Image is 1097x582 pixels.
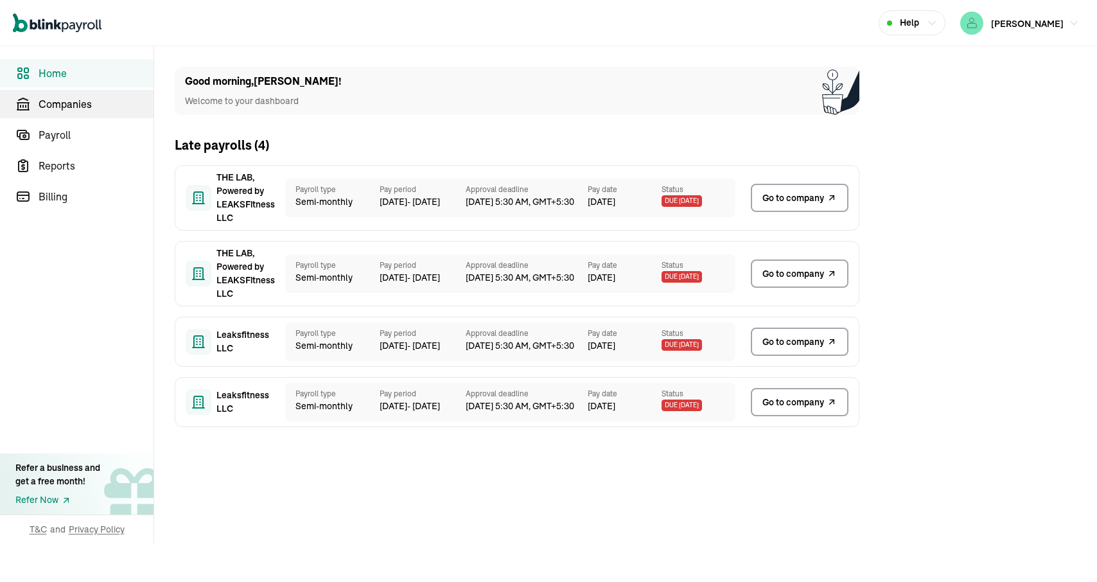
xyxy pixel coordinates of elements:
[588,328,662,339] span: Pay date
[955,9,1084,37] button: [PERSON_NAME]
[39,189,154,204] span: Billing
[380,195,466,209] span: [DATE] - [DATE]
[13,4,101,42] nav: Global
[380,260,466,271] span: Pay period
[762,267,824,281] span: Go to company
[588,339,615,353] span: [DATE]
[588,260,662,271] span: Pay date
[588,195,615,209] span: [DATE]
[39,66,154,81] span: Home
[216,328,281,355] span: Leaksfitness LLC
[380,184,466,195] span: Pay period
[295,271,369,285] span: Semi-monthly
[466,339,588,353] span: [DATE] 5:30 AM, GMT+5:30
[15,493,100,507] a: Refer Now
[762,396,824,409] span: Go to company
[751,184,848,212] a: Go to company
[751,388,848,416] a: Go to company
[588,271,615,285] span: [DATE]
[762,335,824,349] span: Go to company
[39,96,154,112] span: Companies
[466,195,588,209] span: [DATE] 5:30 AM, GMT+5:30
[39,127,154,143] span: Payroll
[295,184,369,195] span: Payroll type
[662,195,702,207] span: Due [DATE]
[380,328,466,339] span: Pay period
[216,171,281,225] span: THE LAB, Powered by LEAKSFitness LLC
[662,328,735,339] span: Status
[295,328,369,339] span: Payroll type
[466,271,588,285] span: [DATE] 5:30 AM, GMT+5:30
[900,16,919,30] span: Help
[216,247,281,301] span: THE LAB, Powered by LEAKSFitness LLC
[662,388,735,400] span: Status
[295,339,369,353] span: Semi-monthly
[751,328,848,356] a: Go to company
[991,18,1064,30] span: [PERSON_NAME]
[588,400,615,413] span: [DATE]
[15,461,100,488] div: Refer a business and get a free month!
[216,389,281,416] span: Leaksfitness LLC
[751,260,848,288] a: Go to company
[662,184,735,195] span: Status
[185,74,342,89] h1: Good morning , [PERSON_NAME] !
[50,523,66,536] span: and
[466,260,588,271] span: Approval deadline
[762,191,824,205] span: Go to company
[69,523,125,536] span: Privacy Policy
[295,400,369,413] span: Semi-monthly
[662,339,702,351] span: Due [DATE]
[588,184,662,195] span: Pay date
[380,339,466,353] span: [DATE] - [DATE]
[295,260,369,271] span: Payroll type
[380,388,466,400] span: Pay period
[380,400,466,413] span: [DATE] - [DATE]
[662,271,702,283] span: Due [DATE]
[175,136,269,155] h2: Late payrolls ( 4 )
[466,388,588,400] span: Approval deadline
[30,523,47,536] span: T&C
[466,400,588,413] span: [DATE] 5:30 AM, GMT+5:30
[877,443,1097,582] iframe: Chat Widget
[466,184,588,195] span: Approval deadline
[588,388,662,400] span: Pay date
[662,400,702,411] span: Due [DATE]
[295,195,369,209] span: Semi-monthly
[185,94,342,108] p: Welcome to your dashboard
[39,158,154,173] span: Reports
[466,328,588,339] span: Approval deadline
[822,67,859,115] img: Plant illustration
[380,271,466,285] span: [DATE] - [DATE]
[879,10,945,35] button: Help
[662,260,735,271] span: Status
[295,388,369,400] span: Payroll type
